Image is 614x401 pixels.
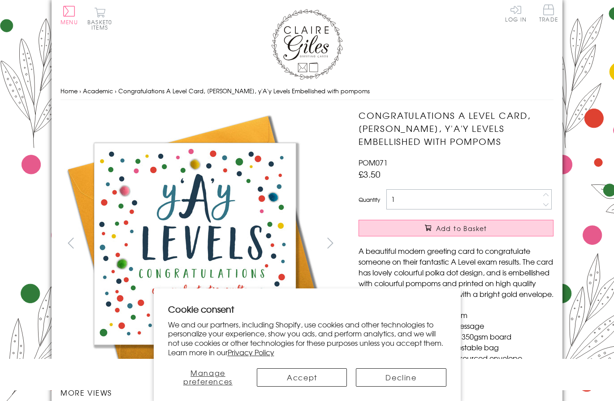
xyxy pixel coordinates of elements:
[83,87,113,95] a: Academic
[61,82,553,100] nav: breadcrumbs
[183,367,233,387] span: Manage preferences
[115,87,117,95] span: ›
[359,168,381,180] span: £3.50
[61,18,78,26] span: Menu
[359,245,553,299] p: A beautiful modern greeting card to congratulate someone on their fantastic A Level exam results....
[436,224,487,233] span: Add to Basket
[359,220,553,236] button: Add to Basket
[168,303,446,315] h2: Cookie consent
[257,368,347,387] button: Accept
[168,368,248,387] button: Manage preferences
[118,87,370,95] span: Congratulations A Level Card, [PERSON_NAME], y'A'y Levels Embellished with pompoms
[168,320,446,357] p: We and our partners, including Shopify, use cookies and other technologies to personalize your ex...
[228,347,274,357] a: Privacy Policy
[505,4,527,22] a: Log In
[539,4,558,24] a: Trade
[356,368,446,387] button: Decline
[61,6,78,25] button: Menu
[61,87,78,95] a: Home
[61,233,81,253] button: prev
[359,157,388,168] span: POM071
[61,387,341,398] h3: More views
[359,196,380,204] label: Quantity
[91,18,112,31] span: 0 items
[320,233,341,253] button: next
[87,7,112,30] button: Basket0 items
[539,4,558,22] span: Trade
[359,109,553,148] h1: Congratulations A Level Card, [PERSON_NAME], y'A'y Levels Embellished with pompoms
[79,87,81,95] span: ›
[341,109,610,352] img: Congratulations A Level Card, Dotty, y'A'y Levels Embellished with pompoms
[271,9,343,80] img: Claire Giles Greetings Cards
[61,109,329,378] img: Congratulations A Level Card, Dotty, y'A'y Levels Embellished with pompoms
